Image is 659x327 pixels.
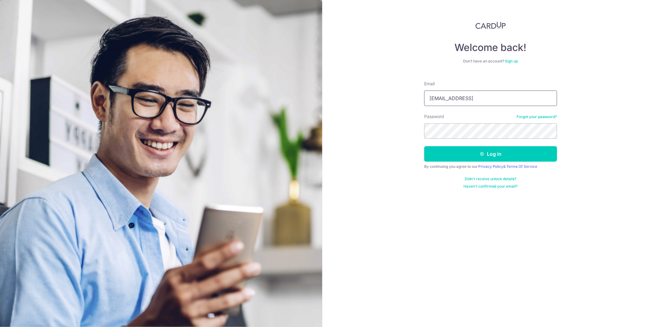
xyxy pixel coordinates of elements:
[478,164,504,169] a: Privacy Policy
[517,114,557,119] a: Forgot your password?
[424,41,557,54] h4: Welcome back!
[505,59,518,63] a: Sign up
[424,146,557,162] button: Log in
[424,81,435,87] label: Email
[465,176,516,181] a: Didn't receive unlock details?
[463,184,518,189] a: Haven't confirmed your email?
[475,22,506,29] img: CardUp Logo
[507,164,538,169] a: Terms Of Service
[424,91,557,106] input: Enter your Email
[424,59,557,64] div: Don’t have an account?
[424,113,444,120] label: Password
[424,164,557,169] div: By continuing you agree to our &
